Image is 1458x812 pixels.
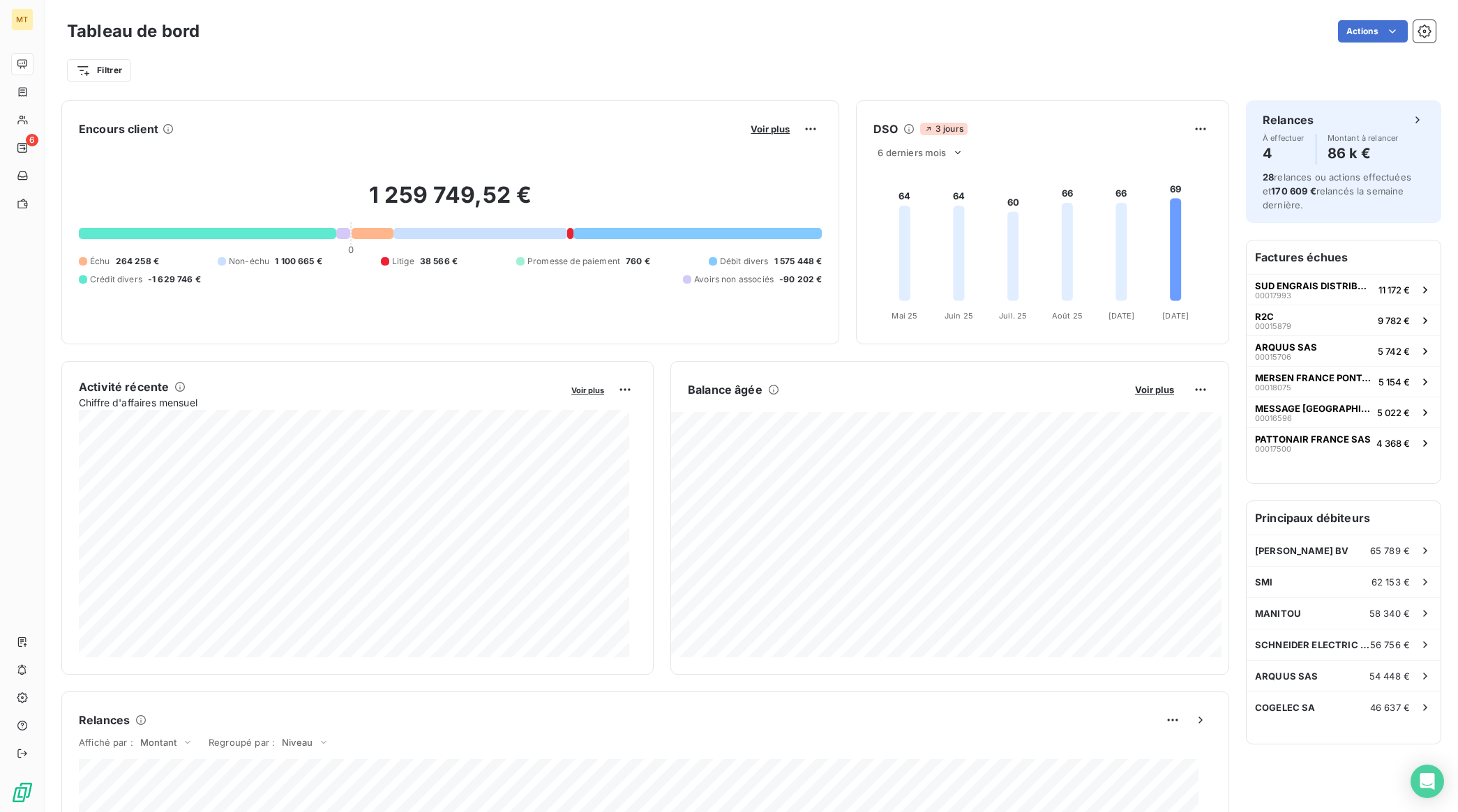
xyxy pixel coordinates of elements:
[116,255,159,268] span: 264 258 €
[1247,366,1441,397] button: MERSEN FRANCE PONTARLIER SAS000180755 154 €
[1255,372,1373,383] span: MERSEN FRANCE PONTARLIER SAS
[1263,171,1274,183] span: 28
[1255,434,1371,445] span: PATTONAIR FRANCE SAS
[1255,383,1291,392] span: 00018075
[1411,765,1444,798] div: Open Intercom Messenger
[67,19,200,44] h3: Tableau de bord
[90,255,110,268] span: Échu
[1255,576,1272,588] span: SMI
[148,273,201,286] span: -1 629 746 €
[1263,171,1411,210] span: relances ou actions effectuées et relancés la semaine dernière.
[79,395,562,410] span: Chiffre d'affaires mensuel
[1255,403,1371,414] span: MESSAGE [GEOGRAPHIC_DATA]
[1255,280,1373,291] span: SUD ENGRAIS DISTRIBUTION
[1247,274,1441,305] button: SUD ENGRAIS DISTRIBUTION0001799311 172 €
[878,147,946,158] span: 6 derniers mois
[1376,438,1410,449] span: 4 368 €
[1263,142,1305,164] h4: 4
[1247,335,1441,366] button: ARQUUS SAS000157065 742 €
[774,255,822,268] span: 1 575 448 €
[1377,407,1410,418] span: 5 022 €
[1255,353,1291,361] span: 00015706
[571,385,604,395] span: Voir plus
[746,123,794,135] button: Voir plus
[90,273,142,286] span: Crédit divers
[1052,311,1083,321] tspan: Août 25
[229,255,269,268] span: Non-échu
[26,134,38,146] span: 6
[751,123,790,135] span: Voir plus
[209,737,275,748] span: Regroupé par :
[282,737,313,748] span: Niveau
[1163,311,1189,321] tspan: [DATE]
[1378,376,1410,388] span: 5 154 €
[1371,576,1410,588] span: 62 153 €
[626,255,650,268] span: 760 €
[567,383,608,396] button: Voir plus
[694,273,774,286] span: Avoirs non associés
[1255,608,1301,619] span: MANITOU
[1108,311,1135,321] tspan: [DATE]
[11,781,33,804] img: Logo LeanPay
[11,8,33,31] div: MT
[1378,315,1410,326] span: 9 782 €
[1255,545,1348,556] span: [PERSON_NAME] BV
[920,123,968,135] span: 3 jours
[1247,397,1441,427] button: MESSAGE [GEOGRAPHIC_DATA]000165965 022 €
[79,712,130,728] h6: Relances
[79,737,133,748] span: Affiché par :
[945,311,973,321] tspan: Juin 25
[1370,545,1410,556] span: 65 789 €
[1247,240,1441,274] h6: Factures échues
[1255,311,1274,322] span: R2C
[1328,142,1399,164] h4: 86 k €
[1247,427,1441,458] button: PATTONAIR FRANCE SAS000175004 368 €
[1378,346,1410,357] span: 5 742 €
[873,121,897,137] h6: DSO
[392,255,414,268] span: Litige
[79,181,822,223] h2: 1 259 749,52 €
[1247,501,1441,535] h6: Principaux débiteurs
[1369,671,1410,682] span: 54 448 €
[1370,702,1410,713] span: 46 637 €
[79,378,169,395] h6: Activité récente
[1263,112,1314,128] h6: Relances
[999,311,1027,321] tspan: Juil. 25
[79,121,158,137] h6: Encours client
[1378,284,1410,296] span: 11 172 €
[527,255,620,268] span: Promesse de paiement
[1370,639,1410,650] span: 56 756 €
[1135,384,1174,395] span: Voir plus
[1338,20,1408,43] button: Actions
[688,381,762,398] h6: Balance âgée
[67,59,131,82] button: Filtrer
[779,273,822,286] span: -90 202 €
[1255,671,1318,682] span: ARQUUS SAS
[1255,414,1292,422] span: 00016596
[1369,608,1410,619] span: 58 340 €
[1255,291,1291,300] span: 00017993
[1247,305,1441,335] button: R2C000158799 782 €
[1255,445,1291,453] span: 00017500
[1255,639,1370,650] span: SCHNEIDER ELECTRIC FRANCE SAS
[720,255,769,268] span: Débit divers
[1255,322,1291,330] span: 00015879
[1255,342,1317,353] span: ARQUUS SAS
[1271,185,1316,197] span: 170 609 €
[1255,702,1316,713] span: COGELEC SA
[348,244,354,255] span: 0
[420,255,458,268] span: 38 566 €
[275,255,322,268] span: 1 100 665 €
[1328,134,1399,142] span: Montant à relancer
[892,311,918,321] tspan: Mai 25
[1131,383,1178,396] button: Voir plus
[1263,134,1305,142] span: À effectuer
[140,737,176,748] span: Montant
